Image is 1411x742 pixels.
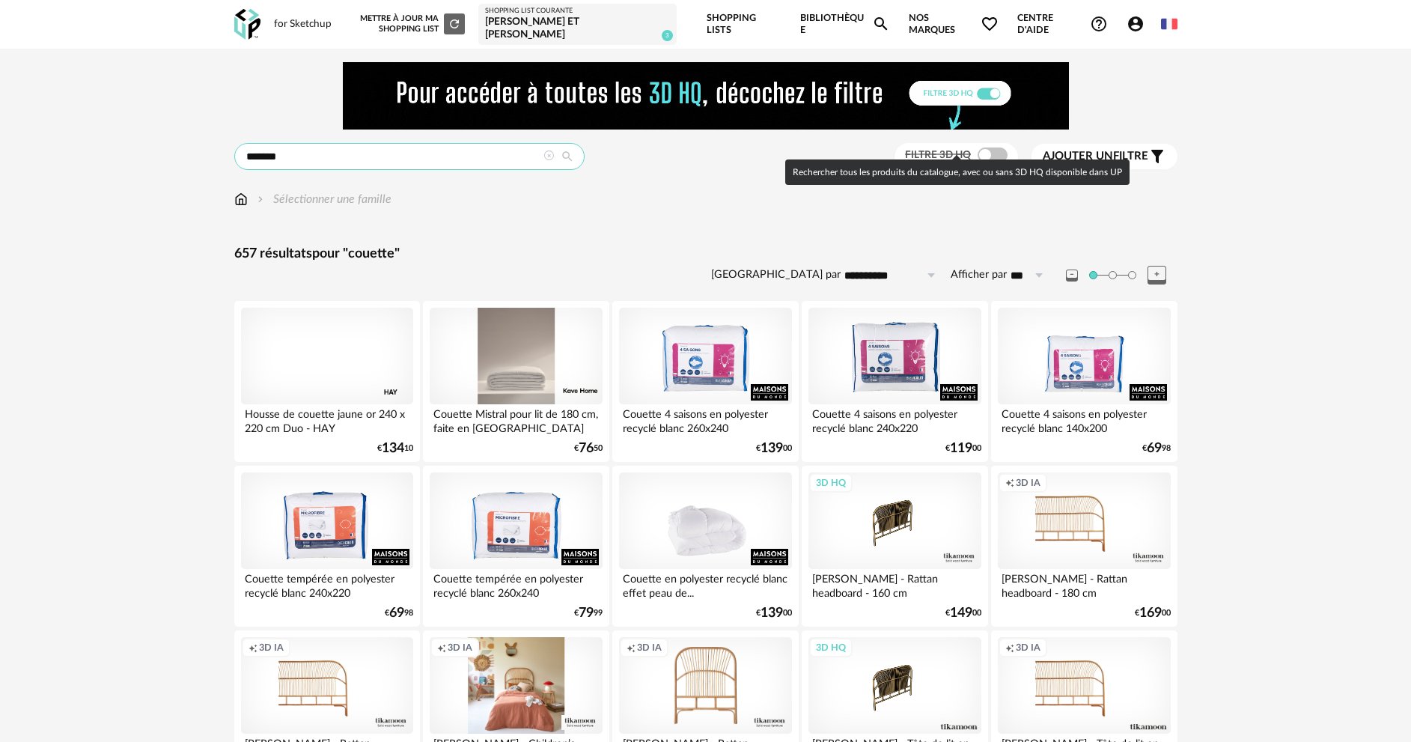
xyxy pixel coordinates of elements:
[998,569,1170,599] div: [PERSON_NAME] - Rattan headboard - 180 cm
[1016,642,1040,654] span: 3D IA
[809,473,853,493] div: 3D HQ
[1127,15,1145,33] span: Account Circle icon
[991,466,1177,627] a: Creation icon 3D IA [PERSON_NAME] - Rattan headboard - 180 cm €16900
[991,301,1177,463] a: Couette 4 saisons en polyester recyclé blanc 140x200 €6998
[1147,443,1162,454] span: 69
[1005,642,1014,654] span: Creation icon
[1135,608,1171,618] div: € 00
[619,569,791,599] div: Couette en polyester recyclé blanc effet peau de...
[385,608,413,618] div: € 98
[1016,477,1040,489] span: 3D IA
[448,642,472,654] span: 3D IA
[950,443,972,454] span: 119
[619,404,791,434] div: Couette 4 saisons en polyester recyclé blanc 260x240
[579,608,594,618] span: 79
[234,301,420,463] a: Housse de couette jaune or 240 x 220 cm Duo - HAY €13410
[249,642,257,654] span: Creation icon
[430,404,602,434] div: Couette Mistral pour lit de 180 cm, faite en [GEOGRAPHIC_DATA]
[951,268,1007,282] label: Afficher par
[808,404,981,434] div: Couette 4 saisons en polyester recyclé blanc 240x220
[574,443,603,454] div: € 50
[312,247,400,261] span: pour "couette"
[234,246,1177,263] div: 657 résultats
[423,301,609,463] a: Couette Mistral pour lit de 180 cm, faite en [GEOGRAPHIC_DATA] €7650
[382,443,404,454] span: 134
[872,15,890,33] span: Magnify icon
[1043,150,1113,162] span: Ajouter un
[1043,149,1148,164] span: filtre
[389,608,404,618] span: 69
[662,30,673,41] span: 3
[241,569,413,599] div: Couette tempérée en polyester recyclé blanc 240x220
[1090,15,1108,33] span: Help Circle Outline icon
[485,7,670,16] div: Shopping List courante
[1127,15,1151,33] span: Account Circle icon
[1005,477,1014,489] span: Creation icon
[579,443,594,454] span: 76
[1142,443,1171,454] div: € 98
[1017,12,1108,37] span: Centre d'aideHelp Circle Outline icon
[981,15,999,33] span: Heart Outline icon
[802,466,987,627] a: 3D HQ [PERSON_NAME] - Rattan headboard - 160 cm €14900
[423,466,609,627] a: Couette tempérée en polyester recyclé blanc 260x240 €7999
[808,569,981,599] div: [PERSON_NAME] - Rattan headboard - 160 cm
[259,642,284,654] span: 3D IA
[945,443,981,454] div: € 00
[756,443,792,454] div: € 00
[612,301,798,463] a: Couette 4 saisons en polyester recyclé blanc 260x240 €13900
[1148,148,1166,165] span: Filter icon
[357,13,465,34] div: Mettre à jour ma Shopping List
[761,608,783,618] span: 139
[1031,144,1177,169] button: Ajouter unfiltre Filter icon
[950,608,972,618] span: 149
[485,16,670,42] div: [PERSON_NAME] et [PERSON_NAME]
[785,159,1130,185] div: Rechercher tous les produits du catalogue, avec ou sans 3D HQ disponible dans UP
[761,443,783,454] span: 139
[437,642,446,654] span: Creation icon
[802,301,987,463] a: Couette 4 saisons en polyester recyclé blanc 240x220 €11900
[1161,16,1177,32] img: fr
[241,404,413,434] div: Housse de couette jaune or 240 x 220 cm Duo - HAY
[809,638,853,657] div: 3D HQ
[998,404,1170,434] div: Couette 4 saisons en polyester recyclé blanc 140x200
[485,7,670,42] a: Shopping List courante [PERSON_NAME] et [PERSON_NAME] 3
[255,191,266,208] img: svg+xml;base64,PHN2ZyB3aWR0aD0iMTYiIGhlaWdodD0iMTYiIHZpZXdCb3g9IjAgMCAxNiAxNiIgZmlsbD0ibm9uZSIgeG...
[627,642,636,654] span: Creation icon
[945,608,981,618] div: € 00
[234,9,260,40] img: OXP
[637,642,662,654] span: 3D IA
[574,608,603,618] div: € 99
[756,608,792,618] div: € 00
[255,191,391,208] div: Sélectionner une famille
[234,191,248,208] img: svg+xml;base64,PHN2ZyB3aWR0aD0iMTYiIGhlaWdodD0iMTciIHZpZXdCb3g9IjAgMCAxNiAxNyIgZmlsbD0ibm9uZSIgeG...
[343,62,1069,130] img: FILTRE%20HQ%20NEW_V1%20(4).gif
[905,150,971,160] span: Filtre 3D HQ
[1139,608,1162,618] span: 169
[711,268,841,282] label: [GEOGRAPHIC_DATA] par
[430,569,602,599] div: Couette tempérée en polyester recyclé blanc 260x240
[234,466,420,627] a: Couette tempérée en polyester recyclé blanc 240x220 €6998
[448,19,461,28] span: Refresh icon
[274,18,332,31] div: for Sketchup
[377,443,413,454] div: € 10
[612,466,798,627] a: Couette en polyester recyclé blanc effet peau de... €13900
